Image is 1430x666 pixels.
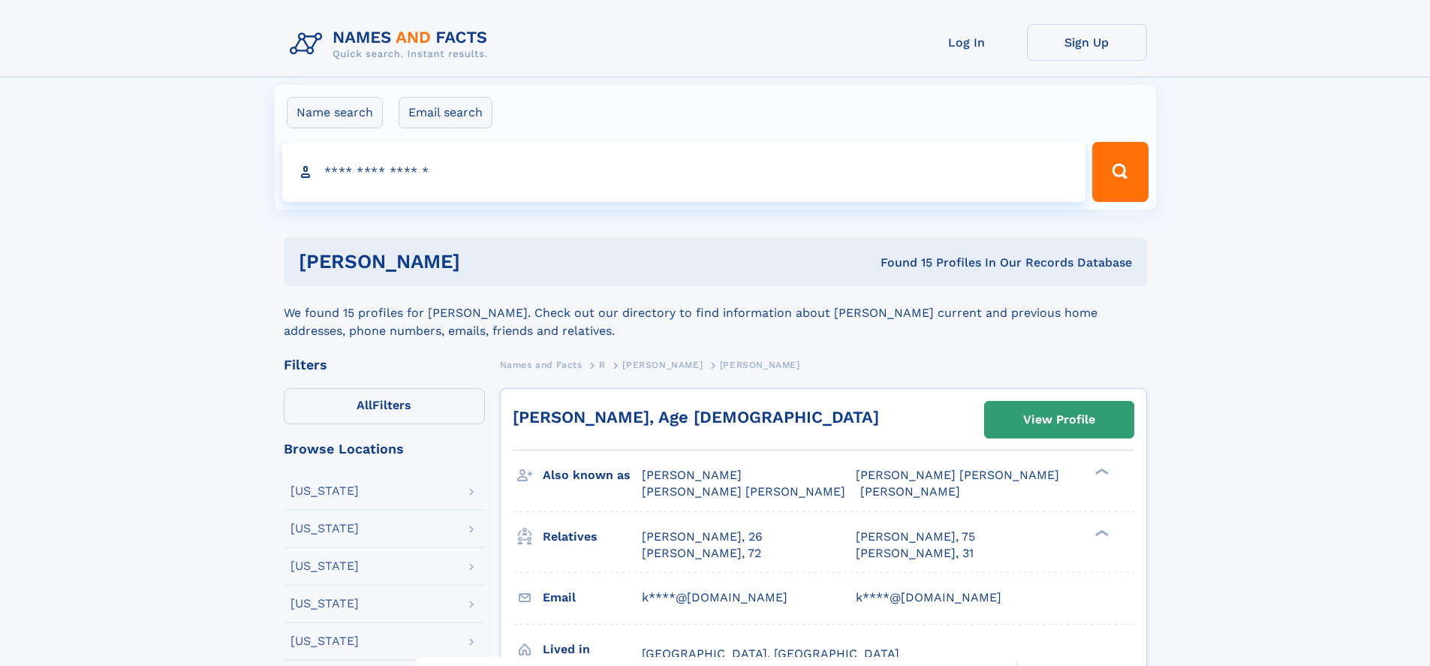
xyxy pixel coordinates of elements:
[284,286,1147,340] div: We found 15 profiles for [PERSON_NAME]. Check out our directory to find information about [PERSON...
[287,97,383,128] label: Name search
[1091,467,1109,477] div: ❯
[622,360,703,370] span: [PERSON_NAME]
[860,484,960,499] span: [PERSON_NAME]
[291,598,359,610] div: [US_STATE]
[599,360,606,370] span: R
[291,485,359,497] div: [US_STATE]
[543,637,642,662] h3: Lived in
[599,355,606,374] a: R
[856,529,975,545] a: [PERSON_NAME], 75
[1027,24,1147,61] a: Sign Up
[642,529,763,545] a: [PERSON_NAME], 26
[357,398,372,412] span: All
[399,97,492,128] label: Email search
[642,468,742,482] span: [PERSON_NAME]
[543,524,642,550] h3: Relatives
[282,142,1086,202] input: search input
[291,560,359,572] div: [US_STATE]
[856,545,974,562] a: [PERSON_NAME], 31
[622,355,703,374] a: [PERSON_NAME]
[1091,528,1109,538] div: ❯
[1092,142,1148,202] button: Search Button
[543,585,642,610] h3: Email
[284,442,485,456] div: Browse Locations
[985,402,1133,438] a: View Profile
[670,255,1132,271] div: Found 15 Profiles In Our Records Database
[642,484,845,499] span: [PERSON_NAME] [PERSON_NAME]
[856,468,1059,482] span: [PERSON_NAME] [PERSON_NAME]
[284,24,500,65] img: Logo Names and Facts
[291,635,359,647] div: [US_STATE]
[291,523,359,535] div: [US_STATE]
[500,355,583,374] a: Names and Facts
[284,358,485,372] div: Filters
[642,646,899,661] span: [GEOGRAPHIC_DATA], [GEOGRAPHIC_DATA]
[543,463,642,488] h3: Also known as
[284,388,485,424] label: Filters
[513,408,879,426] a: [PERSON_NAME], Age [DEMOGRAPHIC_DATA]
[642,545,761,562] a: [PERSON_NAME], 72
[720,360,800,370] span: [PERSON_NAME]
[1023,402,1095,437] div: View Profile
[907,24,1027,61] a: Log In
[299,252,670,271] h1: [PERSON_NAME]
